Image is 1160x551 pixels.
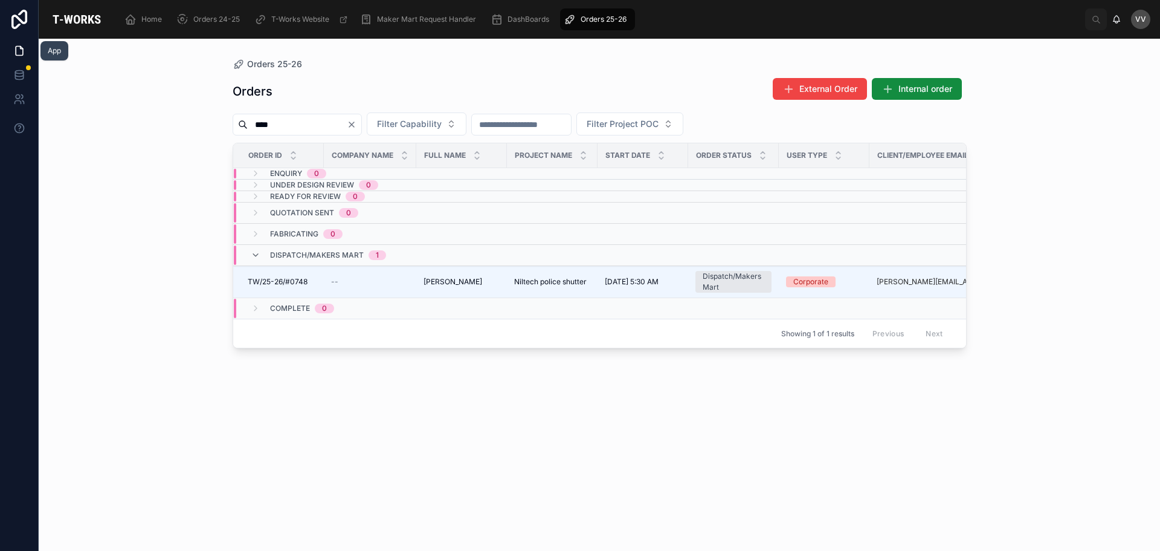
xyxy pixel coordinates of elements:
[781,329,854,339] span: Showing 1 of 1 results
[322,304,327,313] div: 0
[877,277,984,287] a: [PERSON_NAME][EMAIL_ADDRESS][DOMAIN_NAME]
[233,83,272,100] h1: Orders
[1135,15,1146,24] span: VV
[271,15,329,24] span: T-Works Website
[424,277,482,287] span: [PERSON_NAME]
[799,83,857,95] span: External Order
[248,277,317,287] a: TW/25-26/#0748
[576,112,683,135] button: Select Button
[353,192,358,201] div: 0
[330,229,335,239] div: 0
[48,10,105,29] img: App logo
[115,6,1085,33] div: scrollable content
[377,118,442,130] span: Filter Capability
[270,229,318,239] span: Fabricating
[356,8,485,30] a: Maker Mart Request Handler
[347,120,361,129] button: Clear
[270,208,334,218] span: Quotation Sent
[605,151,650,160] span: Start Date
[696,151,752,160] span: Order Status
[270,169,302,178] span: Enquiry
[695,271,772,293] a: Dispatch/Makers Mart
[331,277,409,287] a: --
[587,118,659,130] span: Filter Project POC
[248,277,308,287] span: TW/25-26/#0748
[270,192,341,201] span: Ready for Review
[872,78,962,100] button: Internal order
[270,250,364,260] span: Dispatch/Makers Mart
[173,8,248,30] a: Orders 24-25
[898,83,952,95] span: Internal order
[605,277,681,287] a: [DATE] 5:30 AM
[121,8,170,30] a: Home
[877,151,968,160] span: Client/Employee Email
[314,169,319,178] div: 0
[424,151,466,160] span: Full Name
[487,8,558,30] a: DashBoards
[332,151,393,160] span: Company Name
[270,180,354,190] span: Under Design Review
[251,8,354,30] a: T-Works Website
[377,15,476,24] span: Maker Mart Request Handler
[366,180,371,190] div: 0
[703,271,764,293] div: Dispatch/Makers Mart
[515,151,572,160] span: Project Name
[773,78,867,100] button: External Order
[560,8,635,30] a: Orders 25-26
[605,277,659,287] span: [DATE] 5:30 AM
[248,151,282,160] span: Order ID
[424,277,500,287] a: [PERSON_NAME]
[514,277,587,287] span: Niltech police shutter
[346,208,351,218] div: 0
[786,276,862,287] a: Corporate
[141,15,162,24] span: Home
[48,46,61,56] div: App
[367,112,466,135] button: Select Button
[507,15,549,24] span: DashBoards
[787,151,827,160] span: User Type
[233,58,302,70] a: Orders 25-26
[193,15,240,24] span: Orders 24-25
[793,276,828,287] div: Corporate
[331,277,338,287] span: --
[247,58,302,70] span: Orders 25-26
[376,250,379,260] div: 1
[581,15,627,24] span: Orders 25-26
[270,304,310,313] span: Complete
[514,277,590,287] a: Niltech police shutter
